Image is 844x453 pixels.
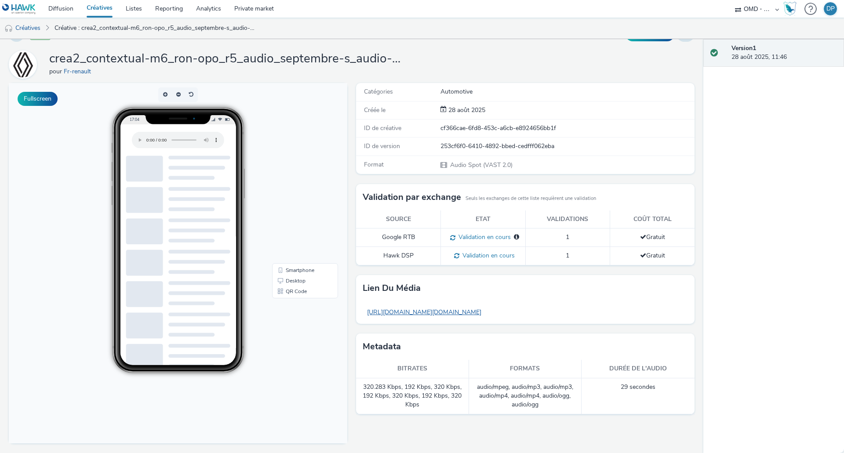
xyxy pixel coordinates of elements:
[364,106,386,114] span: Créée le
[265,203,327,214] li: QR Code
[277,206,298,211] span: QR Code
[277,185,306,190] span: Smartphone
[356,228,441,247] td: Google RTB
[356,210,441,228] th: Source
[49,67,64,76] span: pour
[610,210,695,228] th: Coût total
[363,304,486,321] a: [URL][DOMAIN_NAME][DOMAIN_NAME]
[364,124,401,132] span: ID de créative
[121,34,131,39] span: 17:04
[364,160,384,169] span: Format
[640,251,665,260] span: Gratuit
[356,378,469,414] td: 320.283 Kbps, 192 Kbps, 320 Kbps, 192 Kbps, 320 Kbps, 192 Kbps, 320 Kbps
[265,192,327,203] li: Desktop
[363,191,461,204] h3: Validation par exchange
[18,92,58,106] button: Fullscreen
[440,124,694,133] div: cf366cae-6fd8-453c-a6cb-e8924656bb1f
[2,4,36,14] img: undefined Logo
[49,51,401,67] h1: crea2_contextual-m6_ron-opo_r5_audio_septembre-s_audio-pcc-nd-na-cpm-30_noskip
[447,106,485,114] span: 28 août 2025
[10,47,36,82] img: Fr-renault
[566,233,569,241] span: 1
[455,233,511,241] span: Validation en cours
[459,251,515,260] span: Validation en cours
[64,67,95,76] a: Fr-renault
[582,378,695,414] td: 29 secondes
[356,360,469,378] th: Bitrates
[440,87,694,96] div: Automotive
[440,142,694,151] div: 253cf6f0-6410-4892-bbed-cedfff062eba
[363,282,421,295] h3: Lien du média
[783,2,800,16] a: Hawk Academy
[265,182,327,192] li: Smartphone
[731,44,756,52] strong: Version 1
[469,360,582,378] th: Formats
[640,233,665,241] span: Gratuit
[9,60,40,69] a: Fr-renault
[50,18,261,39] a: Créative : crea2_contextual-m6_ron-opo_r5_audio_septembre-s_audio-pcc-nd-na-cpm-30_noskip
[826,2,835,15] div: DP
[466,195,596,202] small: Seuls les exchanges de cette liste requièrent une validation
[525,210,610,228] th: Validations
[363,340,401,353] h3: Metadata
[364,87,393,96] span: Catégories
[469,378,582,414] td: audio/mpeg, audio/mp3, audio/mp3, audio/mp4, audio/mp4, audio/ogg, audio/ogg
[277,195,297,200] span: Desktop
[447,106,485,115] div: Création 28 août 2025, 11:46
[566,251,569,260] span: 1
[582,360,695,378] th: Durée de l'audio
[441,210,526,228] th: Etat
[783,2,797,16] img: Hawk Academy
[356,247,441,265] td: Hawk DSP
[449,161,513,169] span: Audio Spot (VAST 2.0)
[4,24,13,33] img: audio
[364,142,400,150] span: ID de version
[731,44,837,62] div: 28 août 2025, 11:46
